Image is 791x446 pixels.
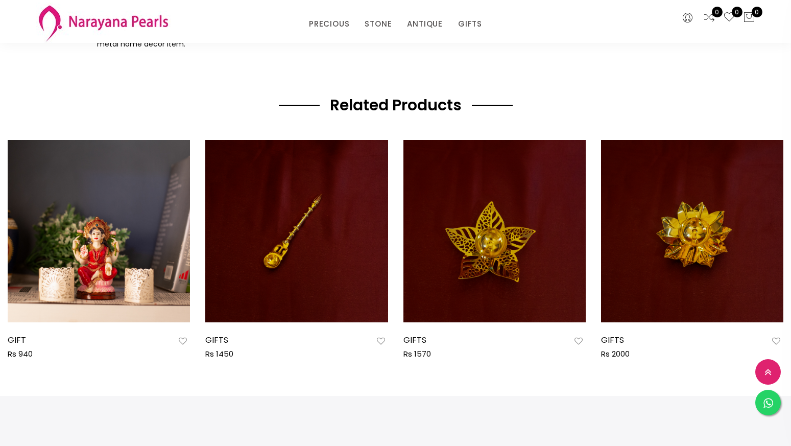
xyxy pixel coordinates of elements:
[8,348,33,359] span: Rs 940
[407,16,443,32] a: ANTIQUE
[403,334,426,346] a: GIFTS
[601,348,630,359] span: Rs 2000
[571,335,586,348] button: Add to wishlist
[712,7,723,17] span: 0
[403,348,431,359] span: Rs 1570
[8,334,26,346] a: GIFT
[601,334,624,346] a: GIFTS
[723,11,735,25] a: 0
[330,96,462,114] h2: Related Products
[205,334,228,346] a: GIFTS
[732,7,742,17] span: 0
[205,348,233,359] span: Rs 1450
[703,11,715,25] a: 0
[769,335,783,348] button: Add to wishlist
[309,16,349,32] a: PRECIOUS
[365,16,392,32] a: STONE
[458,16,482,32] a: GIFTS
[743,11,755,25] button: 0
[752,7,762,17] span: 0
[176,335,190,348] button: Add to wishlist
[374,335,388,348] button: Add to wishlist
